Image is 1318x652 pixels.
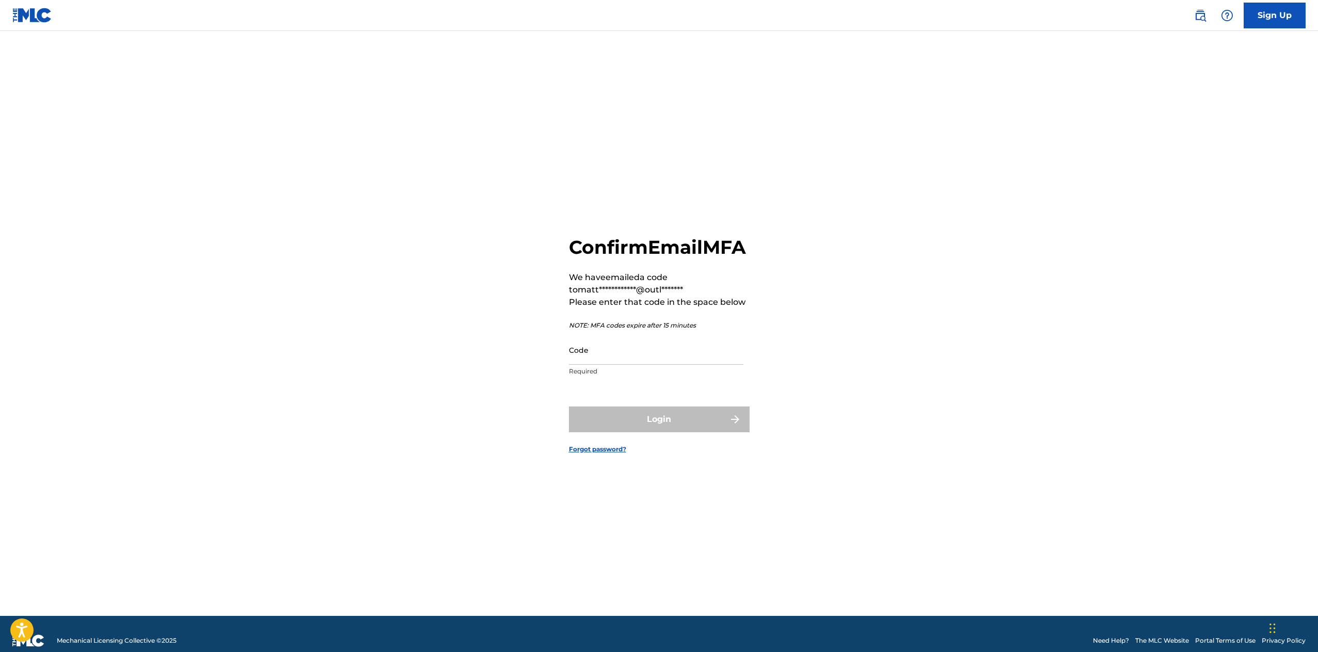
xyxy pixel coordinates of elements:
[1269,613,1276,644] div: Drag
[1221,9,1233,22] img: help
[569,236,750,259] h2: Confirm Email MFA
[1244,3,1306,28] a: Sign Up
[57,636,177,645] span: Mechanical Licensing Collective © 2025
[569,445,626,454] a: Forgot password?
[1266,602,1318,652] iframe: Chat Widget
[1262,636,1306,645] a: Privacy Policy
[1195,636,1256,645] a: Portal Terms of Use
[1190,5,1211,26] a: Public Search
[1093,636,1129,645] a: Need Help?
[569,321,750,330] p: NOTE: MFA codes expire after 15 minutes
[12,8,52,23] img: MLC Logo
[569,296,750,308] p: Please enter that code in the space below
[1217,5,1237,26] div: Help
[1194,9,1206,22] img: search
[569,367,743,376] p: Required
[12,634,44,647] img: logo
[1135,636,1189,645] a: The MLC Website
